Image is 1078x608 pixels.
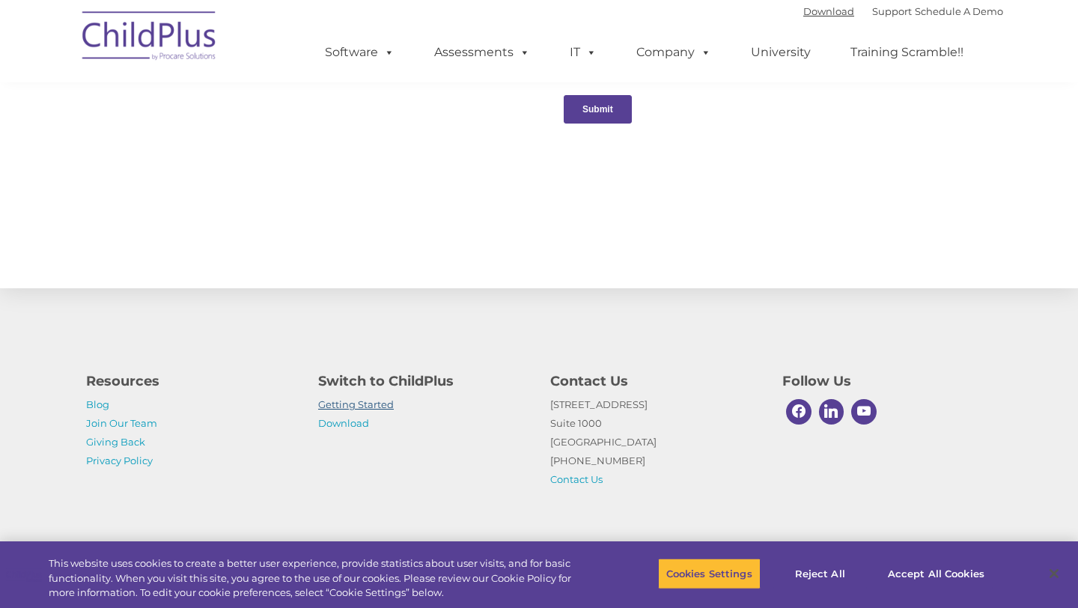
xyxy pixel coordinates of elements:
a: Facebook [782,395,815,428]
p: [STREET_ADDRESS] Suite 1000 [GEOGRAPHIC_DATA] [PHONE_NUMBER] [550,395,760,489]
span: Last name [208,99,254,110]
a: Blog [86,398,109,410]
button: Close [1038,557,1071,590]
a: Assessments [419,37,545,67]
h4: Resources [86,371,296,392]
a: Youtube [847,395,880,428]
button: Accept All Cookies [880,558,993,589]
a: IT [555,37,612,67]
h4: Follow Us [782,371,992,392]
h4: Switch to ChildPlus [318,371,528,392]
button: Cookies Settings [658,558,761,589]
a: Linkedin [815,395,848,428]
img: ChildPlus by Procare Solutions [75,1,225,76]
div: This website uses cookies to create a better user experience, provide statistics about user visit... [49,556,593,601]
a: Getting Started [318,398,394,410]
a: Download [803,5,854,17]
a: Training Scramble!! [835,37,978,67]
font: | [803,5,1003,17]
a: Giving Back [86,436,145,448]
a: Company [621,37,726,67]
a: Contact Us [550,473,603,485]
a: Schedule A Demo [915,5,1003,17]
a: Download [318,417,369,429]
button: Reject All [773,558,867,589]
h4: Contact Us [550,371,760,392]
a: Software [310,37,409,67]
a: Support [872,5,912,17]
a: Privacy Policy [86,455,153,466]
span: Phone number [208,160,272,171]
a: Join Our Team [86,417,157,429]
a: University [736,37,826,67]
